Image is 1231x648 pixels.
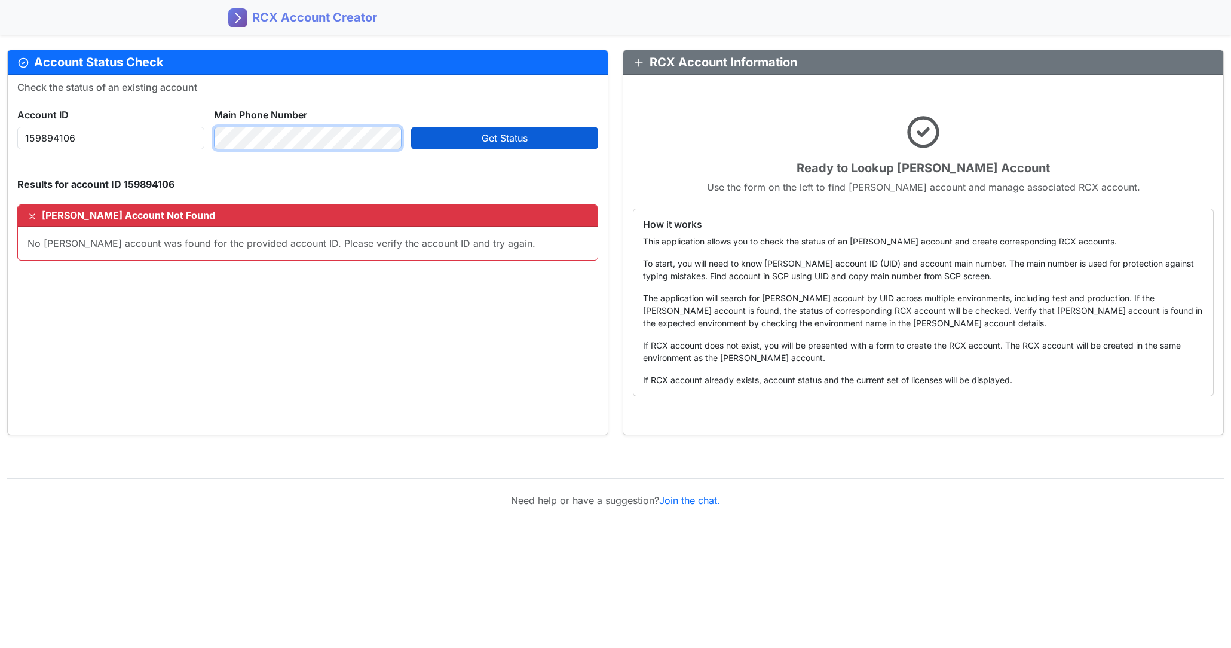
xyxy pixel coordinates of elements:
a: RCX Account Creator [228,5,377,30]
label: Main Phone Number [214,108,307,122]
h6: [PERSON_NAME] Account Not Found [27,210,588,221]
p: If RCX account already exists, account status and the current set of licenses will be displayed. [643,374,1204,386]
label: Account ID [17,108,69,122]
span: RCX Account Creator [252,8,377,26]
h6: Check the status of an existing account [17,82,598,93]
p: The application will search for [PERSON_NAME] account by UID across multiple environments, includ... [643,292,1204,329]
p: If RCX account does not exist, you will be presented with a form to create the RCX account. The R... [643,339,1204,364]
h5: RCX Account Information [633,55,1214,69]
p: To start, you will need to know [PERSON_NAME] account ID (UID) and account main number. The main ... [643,257,1204,282]
button: Get Status [411,127,598,149]
p: Need help or have a suggestion? [7,493,1224,508]
p: This application allows you to check the status of an [PERSON_NAME] account and create correspond... [643,235,1204,247]
p: No [PERSON_NAME] account was found for the provided account ID. Please verify the account ID and ... [27,236,588,250]
input: Enter account ID [17,127,204,149]
p: Use the form on the left to find [PERSON_NAME] account and manage associated RCX account. [633,180,1214,194]
h5: Ready to Lookup [PERSON_NAME] Account [633,161,1214,175]
h6: How it works [643,219,1204,230]
a: Join the chat. [659,494,720,506]
span: Get Status [482,132,528,144]
h6: Results for account ID 159894106 [17,179,598,190]
h5: Account Status Check [17,55,598,69]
